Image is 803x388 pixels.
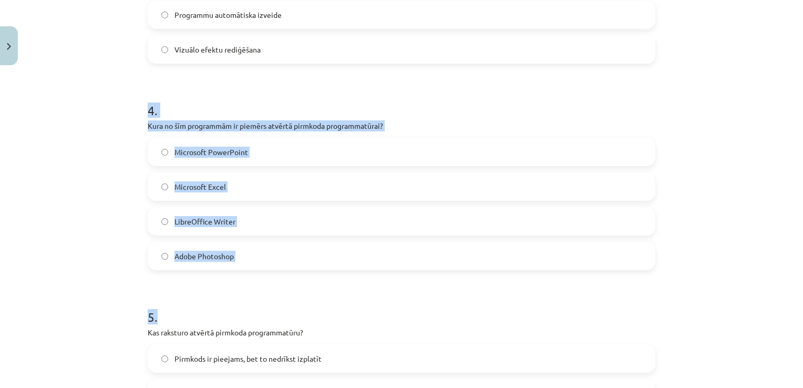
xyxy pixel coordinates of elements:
span: Adobe Photoshop [174,251,234,262]
h1: 5 . [148,291,655,324]
p: Kas raksturo atvērtā pirmkoda programmatūru? [148,327,655,338]
input: Pirmkods ir pieejams, bet to nedrīkst izplatīt [161,355,168,362]
span: LibreOffice Writer [174,216,235,227]
span: Pirmkods ir pieejams, bet to nedrīkst izplatīt [174,353,322,364]
input: Microsoft Excel [161,183,168,190]
p: Kura no šīm programmām ir piemērs atvērtā pirmkoda programmatūrai? [148,120,655,131]
input: Microsoft PowerPoint [161,149,168,156]
input: Vizuālo efektu rediģēšana [161,46,168,53]
span: Microsoft Excel [174,181,226,192]
input: Adobe Photoshop [161,253,168,260]
input: LibreOffice Writer [161,218,168,225]
span: Programmu automātiska izveide [174,9,282,21]
span: Vizuālo efektu rediģēšana [174,44,261,55]
input: Programmu automātiska izveide [161,12,168,18]
img: icon-close-lesson-0947bae3869378f0d4975bcd49f059093ad1ed9edebbc8119c70593378902aed.svg [7,43,11,50]
span: Microsoft PowerPoint [174,147,248,158]
h1: 4 . [148,85,655,117]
